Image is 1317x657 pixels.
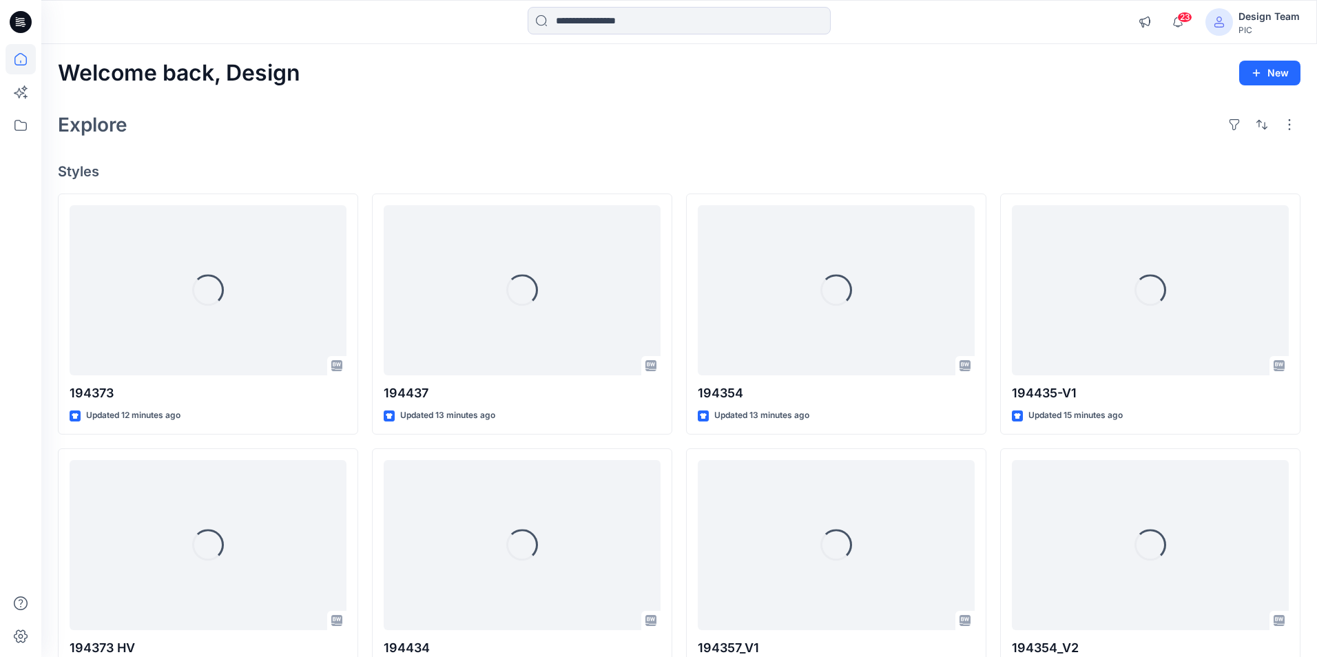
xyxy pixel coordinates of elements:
[400,408,495,423] p: Updated 13 minutes ago
[1239,61,1300,85] button: New
[698,384,975,403] p: 194354
[1177,12,1192,23] span: 23
[58,114,127,136] h2: Explore
[86,408,180,423] p: Updated 12 minutes ago
[58,61,300,86] h2: Welcome back, Design
[1238,8,1300,25] div: Design Team
[1028,408,1123,423] p: Updated 15 minutes ago
[1012,384,1289,403] p: 194435-V1
[1238,25,1300,35] div: PIC
[70,384,346,403] p: 194373
[384,384,661,403] p: 194437
[1214,17,1225,28] svg: avatar
[58,163,1300,180] h4: Styles
[714,408,809,423] p: Updated 13 minutes ago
